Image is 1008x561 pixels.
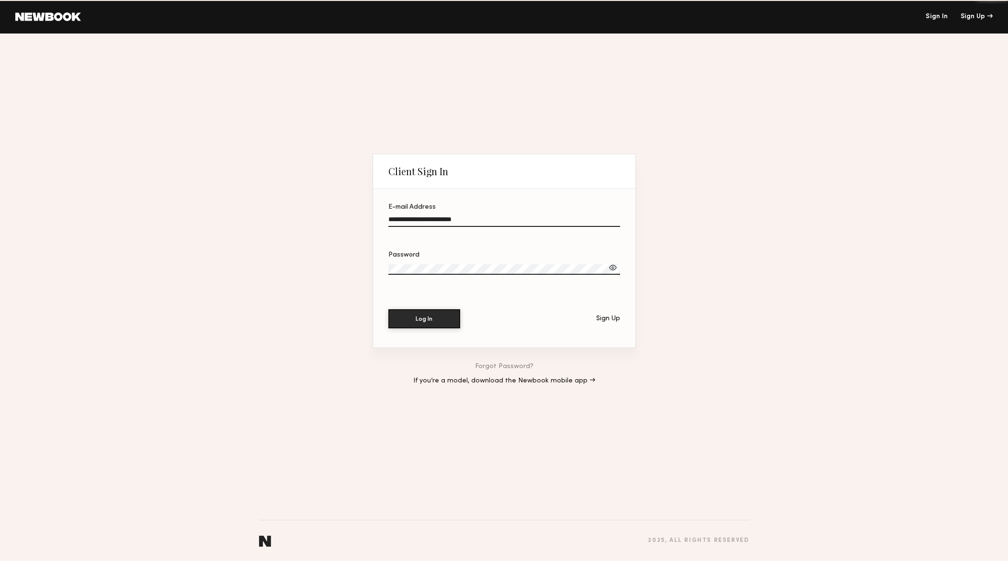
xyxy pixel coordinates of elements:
input: E-mail Address [388,216,620,227]
a: Sign In [926,13,948,20]
div: 2025 , all rights reserved [648,538,749,544]
div: Password [388,252,620,258]
a: Forgot Password? [475,363,533,370]
a: If you’re a model, download the Newbook mobile app → [413,378,595,384]
input: Password [388,264,620,275]
button: Log In [388,309,460,328]
div: Client Sign In [388,166,448,177]
div: Sign Up [596,315,620,322]
div: Sign Up [961,13,993,20]
div: E-mail Address [388,204,620,211]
